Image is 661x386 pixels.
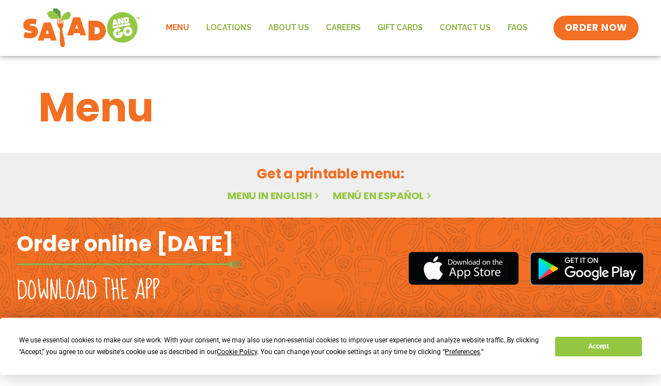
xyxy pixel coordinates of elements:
h2: Download the app [17,275,160,307]
img: appstore [408,250,519,286]
h1: Menu [39,77,622,138]
a: GIFT CARDS [369,15,431,41]
a: Menu in English [227,189,322,203]
img: fork [17,261,241,267]
a: Contact Us [431,15,499,41]
img: google_play [530,252,644,285]
a: About Us [260,15,318,41]
nav: Menu [157,15,536,41]
a: Careers [318,15,369,41]
span: ORDER NOW [565,21,627,35]
h2: Order online [DATE] [17,230,234,257]
h2: Get a printable menu: [39,164,622,183]
span: Cookie Policy [217,348,257,356]
a: Locations [198,15,260,41]
a: ORDER NOW [553,16,639,40]
button: Accept [555,337,641,356]
a: Menú en español [333,189,434,203]
div: We use essential cookies to make our site work. With your consent, we may also use non-essential ... [19,335,542,358]
a: Menu [157,15,198,41]
span: Preferences [445,348,480,356]
a: FAQs [499,15,536,41]
img: new-SAG-logo-768×292 [22,6,141,50]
